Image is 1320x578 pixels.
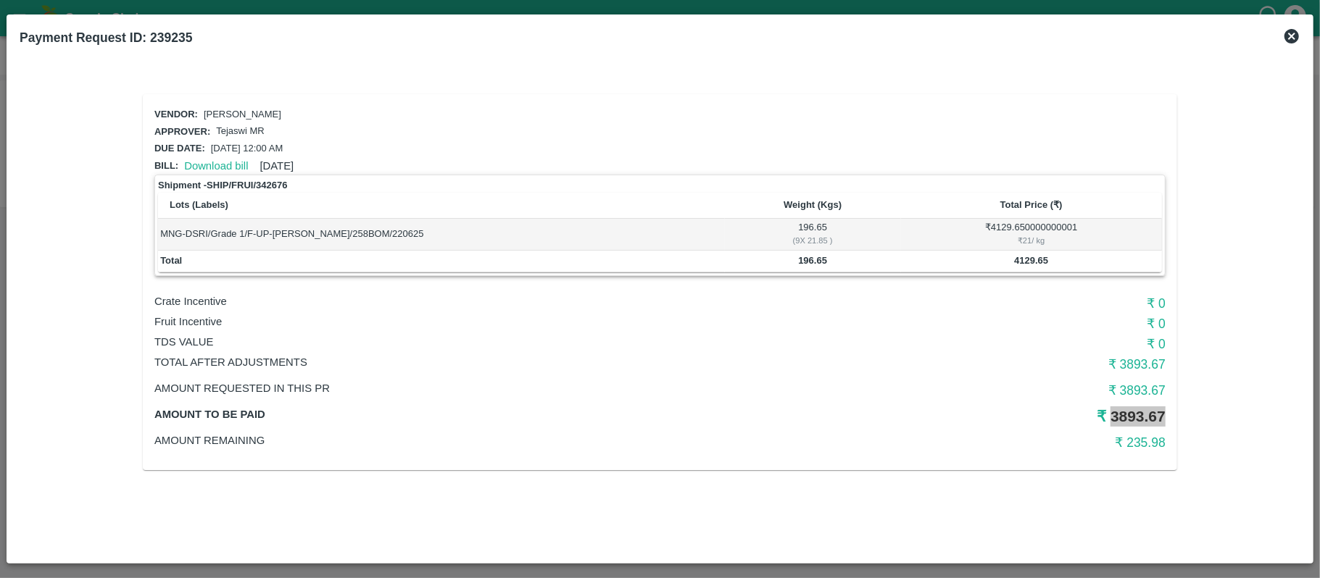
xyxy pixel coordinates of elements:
[1000,199,1063,210] b: Total Price (₹)
[829,380,1166,401] h6: ₹ 3893.67
[216,125,264,138] p: Tejaswi MR
[154,293,829,309] p: Crate Incentive
[829,334,1166,354] h6: ₹ 0
[154,143,205,154] span: Due date:
[211,142,283,156] p: [DATE] 12:00 AM
[154,126,210,137] span: Approver:
[260,160,294,172] span: [DATE]
[154,380,829,396] p: Amount Requested in this PR
[158,219,725,251] td: MNG-DSRI/Grade 1/F-UP-[PERSON_NAME]/258BOM/220625
[901,219,1162,251] td: ₹ 4129.650000000001
[154,432,829,448] p: Amount Remaining
[727,234,898,247] div: ( 9 X 21.85 )
[154,160,178,171] span: Bill:
[20,30,192,45] b: Payment Request ID: 239235
[829,314,1166,334] h6: ₹ 0
[184,160,248,172] a: Download bill
[154,354,829,370] p: Total After adjustments
[154,334,829,350] p: TDS VALUE
[798,255,827,266] b: 196.65
[158,178,287,193] strong: Shipment - SHIP/FRUI/342676
[784,199,842,210] b: Weight (Kgs)
[1014,255,1048,266] b: 4129.65
[829,406,1166,427] h5: ₹ 3893.67
[170,199,228,210] b: Lots (Labels)
[829,293,1166,314] h6: ₹ 0
[160,255,182,266] b: Total
[829,432,1166,453] h6: ₹ 235.98
[725,219,901,251] td: 196.65
[154,314,829,330] p: Fruit Incentive
[204,108,281,122] p: [PERSON_NAME]
[903,234,1160,247] div: ₹ 21 / kg
[829,354,1166,374] h6: ₹ 3893.67
[154,406,829,422] p: Amount to be paid
[154,109,198,120] span: Vendor:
